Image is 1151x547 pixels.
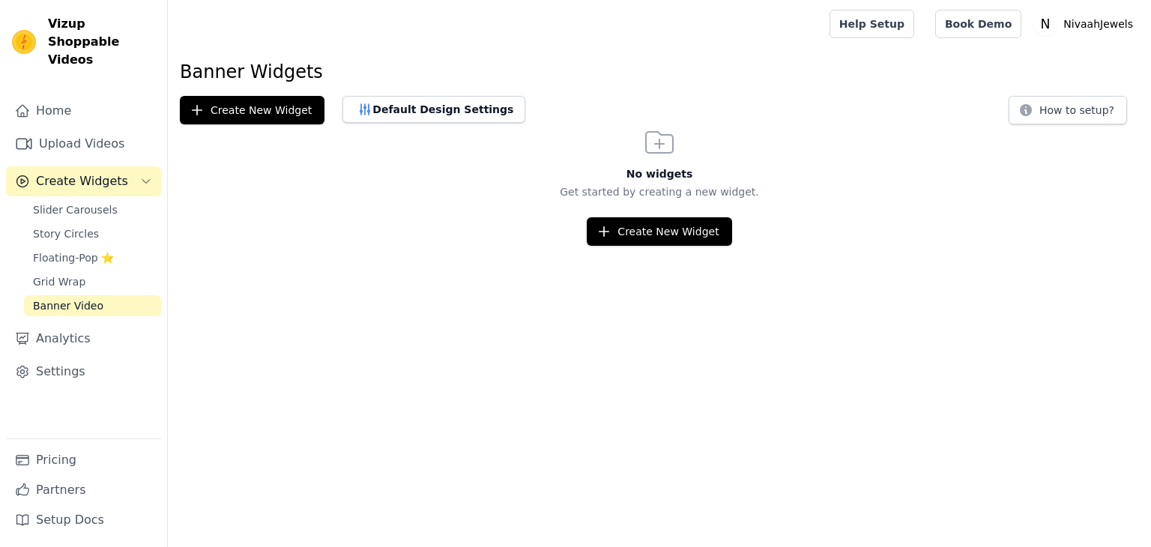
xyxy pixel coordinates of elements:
[33,298,103,313] span: Banner Video
[342,96,525,123] button: Default Design Settings
[6,505,161,535] a: Setup Docs
[587,217,731,246] button: Create New Widget
[168,184,1151,199] p: Get started by creating a new widget.
[6,96,161,126] a: Home
[6,166,161,196] button: Create Widgets
[24,247,161,268] a: Floating-Pop ⭐
[33,250,114,265] span: Floating-Pop ⭐
[24,223,161,244] a: Story Circles
[24,271,161,292] a: Grid Wrap
[168,166,1151,181] h3: No widgets
[24,199,161,220] a: Slider Carousels
[935,10,1021,38] a: Book Demo
[6,129,161,159] a: Upload Videos
[1057,10,1139,37] p: NivaahJewels
[1009,96,1127,124] button: How to setup?
[6,357,161,387] a: Settings
[1033,10,1139,37] button: N NivaahJewels
[6,445,161,475] a: Pricing
[33,226,99,241] span: Story Circles
[1041,16,1051,31] text: N
[180,96,324,124] button: Create New Widget
[48,15,155,69] span: Vizup Shoppable Videos
[180,60,1139,84] h1: Banner Widgets
[12,30,36,54] img: Vizup
[1009,106,1127,121] a: How to setup?
[36,172,128,190] span: Create Widgets
[6,324,161,354] a: Analytics
[24,295,161,316] a: Banner Video
[6,475,161,505] a: Partners
[33,202,118,217] span: Slider Carousels
[33,274,85,289] span: Grid Wrap
[830,10,914,38] a: Help Setup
